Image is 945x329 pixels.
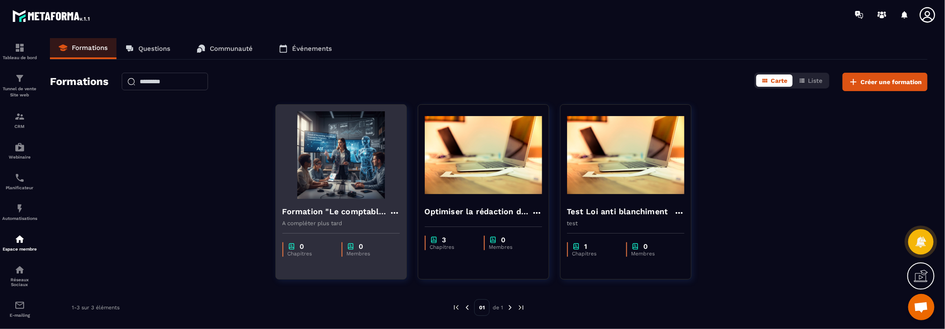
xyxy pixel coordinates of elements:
[270,38,341,59] a: Événements
[572,242,580,251] img: chapter
[12,8,91,24] img: logo
[430,236,438,244] img: chapter
[425,205,532,218] h4: Optimiser la rédaction de vos prompts
[2,135,37,166] a: automationsautomationsWebinaire
[288,242,296,251] img: chapter
[138,45,170,53] p: Questions
[72,44,108,52] p: Formations
[292,45,332,53] p: Événements
[14,234,25,244] img: automations
[560,104,702,290] a: formation-backgroundTest Loi anti blanchimenttestchapter1Chapitreschapter0Membres
[489,236,497,244] img: chapter
[908,294,934,320] div: Ouvrir le chat
[14,73,25,84] img: formation
[2,313,37,318] p: E-mailing
[493,304,503,311] p: de 1
[300,242,304,251] p: 0
[501,236,506,244] p: 0
[2,277,37,287] p: Réseaux Sociaux
[567,220,684,226] p: test
[2,185,37,190] p: Planificateur
[585,242,588,251] p: 1
[756,74,793,87] button: Carte
[288,251,333,257] p: Chapitres
[116,38,179,59] a: Questions
[631,251,676,257] p: Membres
[14,42,25,53] img: formation
[771,77,787,84] span: Carte
[14,203,25,214] img: automations
[474,299,490,316] p: 01
[843,73,927,91] button: Créer une formation
[793,74,828,87] button: Liste
[2,216,37,221] p: Automatisations
[50,73,109,91] h2: Formations
[282,111,400,199] img: formation-background
[347,242,355,251] img: chapter
[2,247,37,251] p: Espace membre
[2,227,37,258] a: automationsautomationsEspace membre
[2,294,37,324] a: emailemailE-mailing
[567,111,684,199] img: formation-background
[631,242,639,251] img: chapter
[430,244,475,250] p: Chapitres
[2,258,37,294] a: social-networksocial-networkRéseaux Sociaux
[14,142,25,152] img: automations
[2,36,37,67] a: formationformationTableau de bord
[2,105,37,135] a: formationformationCRM
[489,244,533,250] p: Membres
[506,304,514,311] img: next
[347,251,391,257] p: Membres
[282,205,389,218] h4: Formation "Le comptable face à l'evolution technologique"
[860,78,922,86] span: Créer une formation
[210,45,253,53] p: Communauté
[2,86,37,98] p: Tunnel de vente Site web
[282,220,400,226] p: A compléter plus tard
[2,197,37,227] a: automationsautomationsAutomatisations
[808,77,822,84] span: Liste
[442,236,446,244] p: 3
[359,242,363,251] p: 0
[2,155,37,159] p: Webinaire
[275,104,418,290] a: formation-backgroundFormation "Le comptable face à l'evolution technologique"A compléter plus tar...
[425,111,542,199] img: formation-background
[14,300,25,311] img: email
[567,205,668,218] h4: Test Loi anti blanchiment
[14,111,25,122] img: formation
[572,251,617,257] p: Chapitres
[72,304,120,311] p: 1-3 sur 3 éléments
[452,304,460,311] img: prev
[2,67,37,105] a: formationformationTunnel de vente Site web
[2,166,37,197] a: schedulerschedulerPlanificateur
[14,173,25,183] img: scheduler
[2,124,37,129] p: CRM
[188,38,261,59] a: Communauté
[644,242,648,251] p: 0
[418,104,560,290] a: formation-backgroundOptimiser la rédaction de vos promptschapter3Chapitreschapter0Membres
[50,38,116,59] a: Formations
[2,55,37,60] p: Tableau de bord
[463,304,471,311] img: prev
[14,265,25,275] img: social-network
[517,304,525,311] img: next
